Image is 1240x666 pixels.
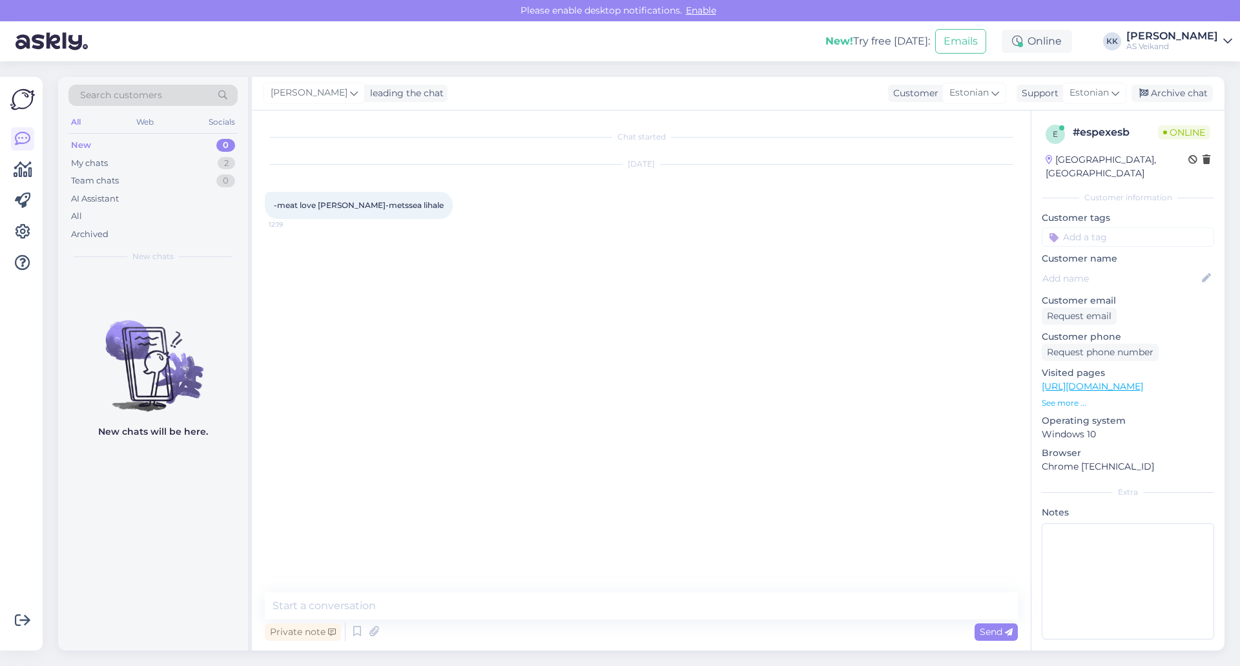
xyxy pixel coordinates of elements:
[935,29,986,54] button: Emails
[1042,380,1143,392] a: [URL][DOMAIN_NAME]
[1103,32,1121,50] div: KK
[1042,428,1214,441] p: Windows 10
[1042,446,1214,460] p: Browser
[1126,41,1218,52] div: AS Veikand
[71,210,82,223] div: All
[1042,294,1214,307] p: Customer email
[1042,366,1214,380] p: Visited pages
[1131,85,1213,102] div: Archive chat
[1046,153,1188,180] div: [GEOGRAPHIC_DATA], [GEOGRAPHIC_DATA]
[1042,271,1199,286] input: Add name
[218,157,235,170] div: 2
[365,87,444,100] div: leading the chat
[1042,252,1214,265] p: Customer name
[71,193,119,205] div: AI Assistant
[1126,31,1218,41] div: [PERSON_NAME]
[1042,330,1214,344] p: Customer phone
[80,88,162,102] span: Search customers
[1042,307,1117,325] div: Request email
[132,251,174,262] span: New chats
[980,626,1013,638] span: Send
[134,114,156,130] div: Web
[1126,31,1232,52] a: [PERSON_NAME]AS Veikand
[216,174,235,187] div: 0
[825,34,930,49] div: Try free [DATE]:
[1042,344,1159,361] div: Request phone number
[1069,86,1109,100] span: Estonian
[269,220,317,229] span: 12:19
[274,200,444,210] span: -meat love [PERSON_NAME]-metssea lihale
[1042,414,1214,428] p: Operating system
[58,297,248,413] img: No chats
[1042,227,1214,247] input: Add a tag
[206,114,238,130] div: Socials
[265,131,1018,143] div: Chat started
[1042,397,1214,409] p: See more ...
[1042,460,1214,473] p: Chrome [TECHNICAL_ID]
[1017,87,1059,100] div: Support
[1042,192,1214,203] div: Customer information
[825,35,853,47] b: New!
[1042,486,1214,498] div: Extra
[216,139,235,152] div: 0
[68,114,83,130] div: All
[888,87,938,100] div: Customer
[265,623,341,641] div: Private note
[682,5,720,16] span: Enable
[271,86,347,100] span: [PERSON_NAME]
[1042,211,1214,225] p: Customer tags
[1073,125,1158,140] div: # espexesb
[1002,30,1072,53] div: Online
[1158,125,1210,140] span: Online
[949,86,989,100] span: Estonian
[1053,129,1058,139] span: e
[10,87,35,112] img: Askly Logo
[1042,506,1214,519] p: Notes
[265,158,1018,170] div: [DATE]
[71,157,108,170] div: My chats
[98,425,208,439] p: New chats will be here.
[71,139,91,152] div: New
[71,228,108,241] div: Archived
[71,174,119,187] div: Team chats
